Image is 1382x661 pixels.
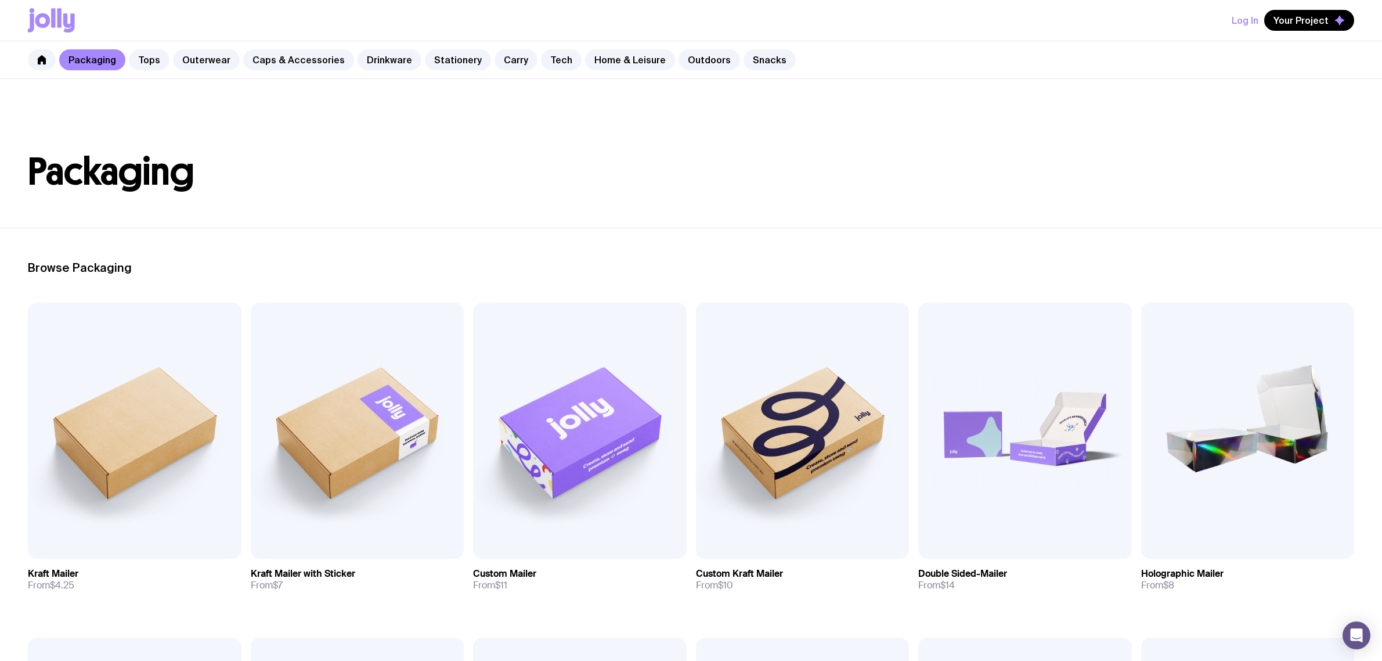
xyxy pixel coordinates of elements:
span: $14 [940,579,955,591]
a: Tech [541,49,582,70]
h3: Kraft Mailer [28,568,78,580]
a: Holographic MailerFrom$8 [1141,559,1355,601]
a: Carry [495,49,537,70]
span: $11 [495,579,507,591]
h2: Browse Packaging [28,261,1354,275]
button: Your Project [1264,10,1354,31]
span: From [918,580,955,591]
h3: Kraft Mailer with Sticker [251,568,355,580]
div: Open Intercom Messenger [1343,622,1370,649]
a: Outdoors [679,49,740,70]
a: Custom MailerFrom$11 [473,559,687,601]
a: Kraft MailerFrom$4.25 [28,559,241,601]
a: Snacks [744,49,796,70]
a: Double Sided-MailerFrom$14 [918,559,1132,601]
span: From [1141,580,1174,591]
a: Outerwear [173,49,240,70]
h1: Packaging [28,153,1354,191]
a: Stationery [425,49,491,70]
span: From [28,580,74,591]
span: Your Project [1273,15,1329,26]
span: $8 [1163,579,1174,591]
a: Caps & Accessories [243,49,354,70]
h3: Custom Kraft Mailer [696,568,783,580]
h3: Double Sided-Mailer [918,568,1007,580]
a: Tops [129,49,169,70]
h3: Custom Mailer [473,568,536,580]
a: Custom Kraft MailerFrom$10 [696,559,910,601]
span: From [696,580,733,591]
span: From [473,580,507,591]
a: Packaging [59,49,125,70]
a: Kraft Mailer with StickerFrom$7 [251,559,464,601]
a: Drinkware [358,49,421,70]
h3: Holographic Mailer [1141,568,1224,580]
span: $4.25 [50,579,74,591]
button: Log In [1232,10,1258,31]
span: $7 [273,579,283,591]
span: $10 [718,579,733,591]
a: Home & Leisure [585,49,675,70]
span: From [251,580,283,591]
